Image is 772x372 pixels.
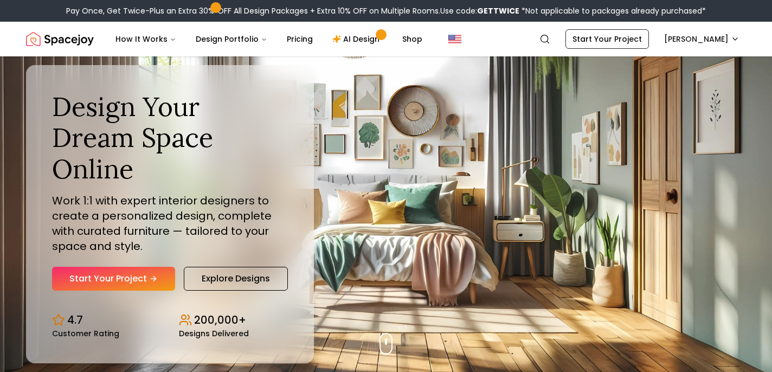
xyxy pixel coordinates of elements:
[194,312,246,328] p: 200,000+
[52,304,288,337] div: Design stats
[324,28,391,50] a: AI Design
[519,5,706,16] span: *Not applicable to packages already purchased*
[658,29,746,49] button: [PERSON_NAME]
[26,28,94,50] img: Spacejoy Logo
[448,33,461,46] img: United States
[394,28,431,50] a: Shop
[477,5,519,16] b: GETTWICE
[26,28,94,50] a: Spacejoy
[107,28,185,50] button: How It Works
[52,330,119,337] small: Customer Rating
[52,91,288,185] h1: Design Your Dream Space Online
[184,267,288,291] a: Explore Designs
[66,5,706,16] div: Pay Once, Get Twice-Plus an Extra 30% OFF All Design Packages + Extra 10% OFF on Multiple Rooms.
[440,5,519,16] span: Use code:
[179,330,249,337] small: Designs Delivered
[107,28,431,50] nav: Main
[187,28,276,50] button: Design Portfolio
[278,28,321,50] a: Pricing
[565,29,649,49] a: Start Your Project
[26,22,746,56] nav: Global
[52,267,175,291] a: Start Your Project
[67,312,83,328] p: 4.7
[52,193,288,254] p: Work 1:1 with expert interior designers to create a personalized design, complete with curated fu...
